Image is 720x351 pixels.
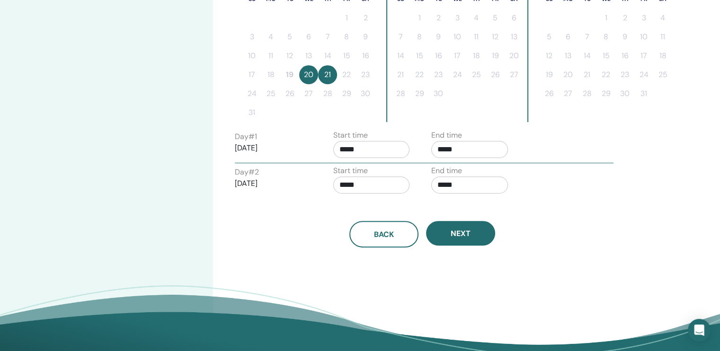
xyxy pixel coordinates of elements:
[356,84,375,103] button: 30
[261,46,280,65] button: 11
[429,65,448,84] button: 23
[391,84,410,103] button: 28
[356,9,375,27] button: 2
[337,65,356,84] button: 22
[333,130,368,141] label: Start time
[634,46,653,65] button: 17
[410,46,429,65] button: 15
[578,84,596,103] button: 28
[235,167,259,178] label: Day # 2
[486,65,505,84] button: 26
[505,46,524,65] button: 20
[429,84,448,103] button: 30
[261,84,280,103] button: 25
[429,46,448,65] button: 16
[467,27,486,46] button: 11
[410,9,429,27] button: 1
[596,27,615,46] button: 8
[486,46,505,65] button: 19
[540,27,559,46] button: 5
[467,65,486,84] button: 25
[596,46,615,65] button: 15
[333,165,368,176] label: Start time
[242,65,261,84] button: 17
[391,65,410,84] button: 21
[261,27,280,46] button: 4
[486,9,505,27] button: 5
[242,27,261,46] button: 3
[596,9,615,27] button: 1
[374,229,394,239] span: Back
[242,84,261,103] button: 24
[448,9,467,27] button: 3
[410,84,429,103] button: 29
[634,27,653,46] button: 10
[653,9,672,27] button: 4
[615,46,634,65] button: 16
[337,27,356,46] button: 8
[559,27,578,46] button: 6
[391,46,410,65] button: 14
[235,131,257,142] label: Day # 1
[653,27,672,46] button: 11
[337,9,356,27] button: 1
[486,27,505,46] button: 12
[318,46,337,65] button: 14
[448,46,467,65] button: 17
[299,84,318,103] button: 27
[426,221,495,246] button: Next
[578,46,596,65] button: 14
[559,84,578,103] button: 27
[578,65,596,84] button: 21
[410,65,429,84] button: 22
[299,65,318,84] button: 20
[356,65,375,84] button: 23
[448,27,467,46] button: 10
[505,9,524,27] button: 6
[615,27,634,46] button: 9
[634,9,653,27] button: 3
[318,27,337,46] button: 7
[653,65,672,84] button: 25
[337,84,356,103] button: 29
[318,84,337,103] button: 28
[235,142,311,154] p: [DATE]
[540,65,559,84] button: 19
[429,27,448,46] button: 9
[356,46,375,65] button: 16
[242,103,261,122] button: 31
[280,84,299,103] button: 26
[431,165,462,176] label: End time
[505,27,524,46] button: 13
[299,27,318,46] button: 6
[431,130,462,141] label: End time
[299,46,318,65] button: 13
[505,65,524,84] button: 27
[235,178,311,189] p: [DATE]
[596,65,615,84] button: 22
[349,221,418,247] button: Back
[634,84,653,103] button: 31
[634,65,653,84] button: 24
[615,65,634,84] button: 23
[280,65,299,84] button: 19
[318,65,337,84] button: 21
[337,46,356,65] button: 15
[467,46,486,65] button: 18
[615,9,634,27] button: 2
[653,46,672,65] button: 18
[429,9,448,27] button: 2
[467,9,486,27] button: 4
[356,27,375,46] button: 9
[578,27,596,46] button: 7
[280,27,299,46] button: 5
[540,84,559,103] button: 26
[448,65,467,84] button: 24
[559,46,578,65] button: 13
[261,65,280,84] button: 18
[242,46,261,65] button: 10
[540,46,559,65] button: 12
[596,84,615,103] button: 29
[391,27,410,46] button: 7
[688,319,711,342] div: Open Intercom Messenger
